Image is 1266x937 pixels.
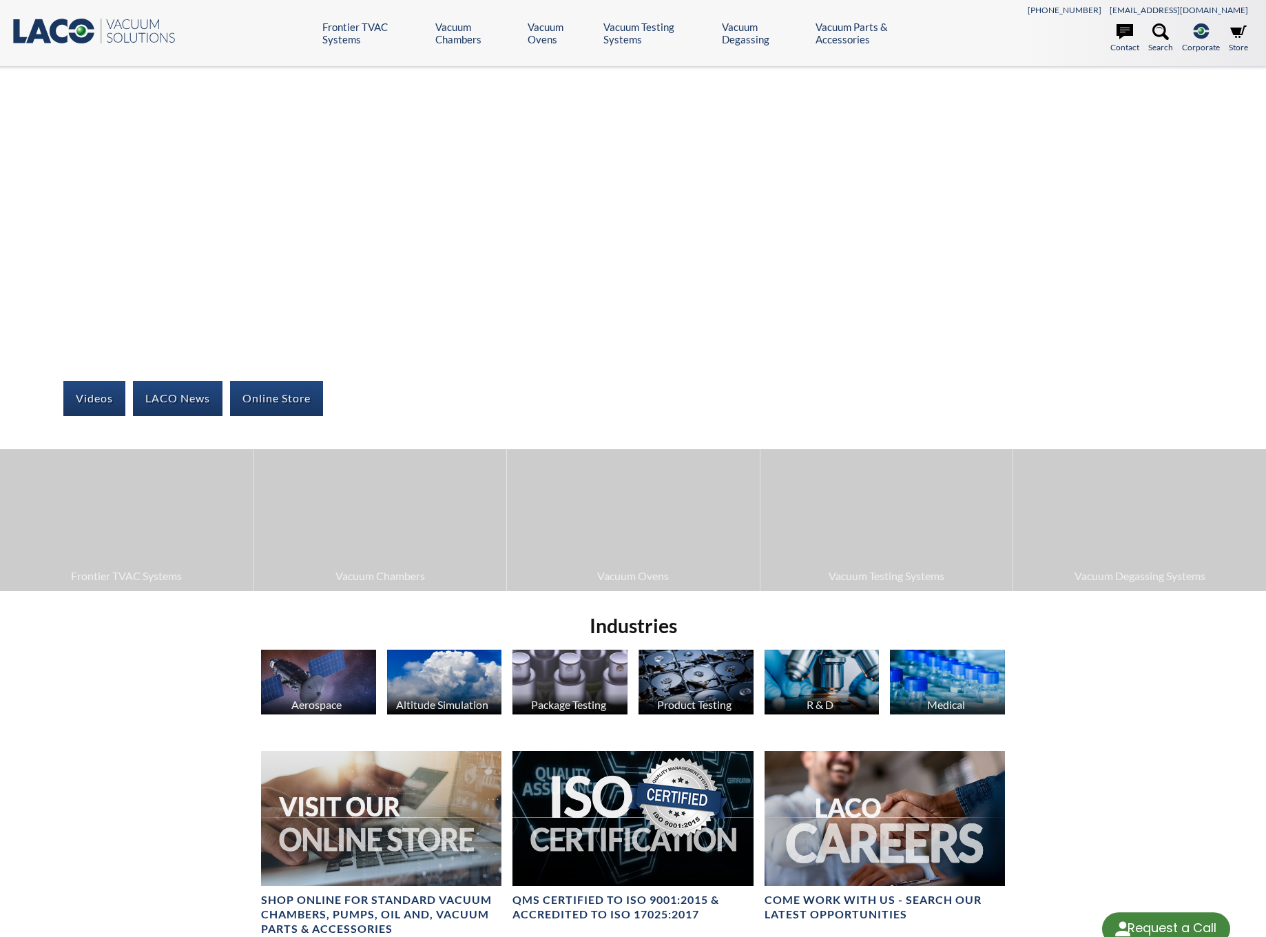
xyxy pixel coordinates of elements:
[387,650,502,714] img: Altitude Simulation, Clouds
[435,21,517,45] a: Vacuum Chambers
[63,381,125,415] a: Videos
[1182,41,1220,54] span: Corporate
[767,567,1006,585] span: Vacuum Testing Systems
[261,893,501,936] h4: SHOP ONLINE FOR STANDARD VACUUM CHAMBERS, PUMPS, OIL AND, VACUUM PARTS & ACCESSORIES
[722,21,805,45] a: Vacuum Degassing
[765,751,1005,922] a: Header for LACO Careers OpportunitiesCOME WORK WITH US - SEARCH OUR LATEST OPPORTUNITIES
[636,698,752,711] div: Product Testing
[1148,23,1173,54] a: Search
[639,650,754,718] a: Product Testing Hard Drives image
[254,449,507,591] a: Vacuum Chambers
[507,449,760,591] a: Vacuum Ovens
[528,21,593,45] a: Vacuum Ovens
[890,650,1005,718] a: Medical Medication Bottles image
[639,650,754,714] img: Hard Drives image
[322,21,426,45] a: Frontier TVAC Systems
[133,381,222,415] a: LACO News
[890,650,1005,714] img: Medication Bottles image
[230,381,323,415] a: Online Store
[256,613,1010,639] h2: Industries
[261,567,500,585] span: Vacuum Chambers
[816,21,941,45] a: Vacuum Parts & Accessories
[1229,23,1248,54] a: Store
[512,650,627,718] a: Package Testing Perfume Bottles image
[512,650,627,714] img: Perfume Bottles image
[1110,5,1248,15] a: [EMAIL_ADDRESS][DOMAIN_NAME]
[261,751,501,936] a: Visit Our Online Store headerSHOP ONLINE FOR STANDARD VACUUM CHAMBERS, PUMPS, OIL AND, VACUUM PAR...
[603,21,712,45] a: Vacuum Testing Systems
[512,893,753,922] h4: QMS CERTIFIED to ISO 9001:2015 & Accredited to ISO 17025:2017
[510,698,626,711] div: Package Testing
[512,751,753,922] a: ISO Certification headerQMS CERTIFIED to ISO 9001:2015 & Accredited to ISO 17025:2017
[7,567,247,585] span: Frontier TVAC Systems
[1020,567,1259,585] span: Vacuum Degassing Systems
[765,893,1005,922] h4: COME WORK WITH US - SEARCH OUR LATEST OPPORTUNITIES
[385,698,501,711] div: Altitude Simulation
[760,449,1013,591] a: Vacuum Testing Systems
[1028,5,1101,15] a: [PHONE_NUMBER]
[387,650,502,718] a: Altitude Simulation Altitude Simulation, Clouds
[1013,449,1266,591] a: Vacuum Degassing Systems
[261,650,376,718] a: Aerospace Satellite image
[259,698,375,711] div: Aerospace
[762,698,878,711] div: R & D
[765,650,880,714] img: Microscope image
[888,698,1004,711] div: Medical
[765,650,880,718] a: R & D Microscope image
[514,567,753,585] span: Vacuum Ovens
[1110,23,1139,54] a: Contact
[261,650,376,714] img: Satellite image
